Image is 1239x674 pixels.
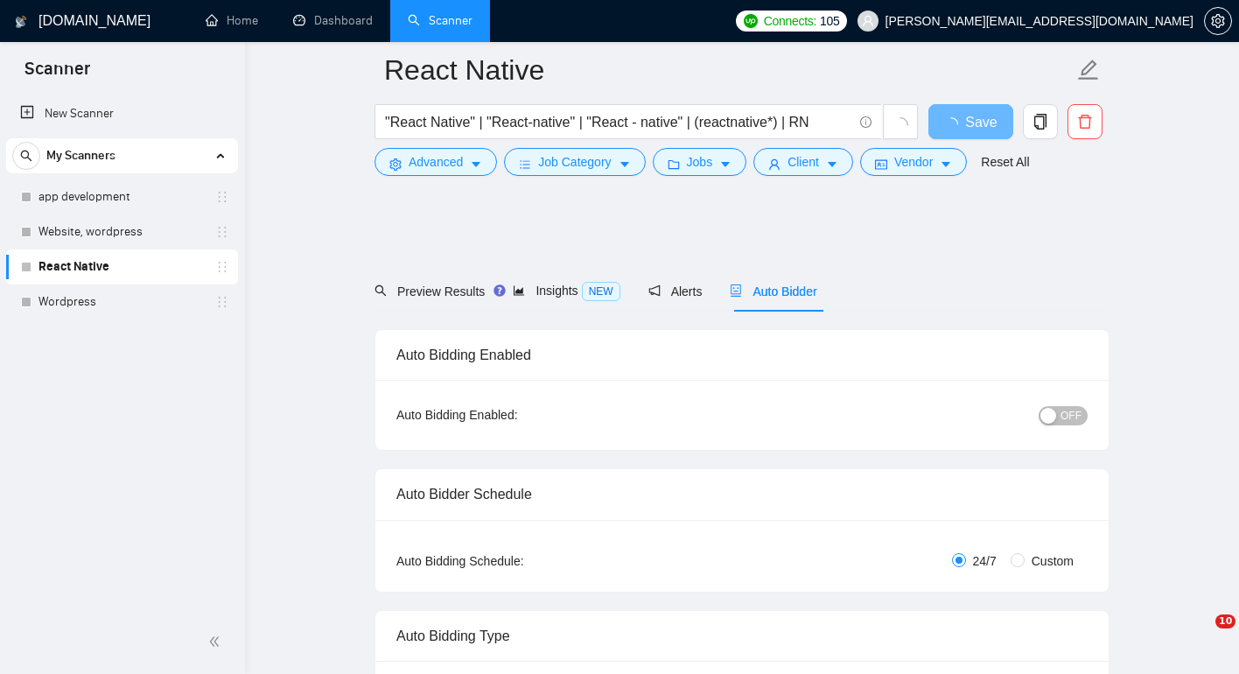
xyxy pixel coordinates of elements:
a: Website, wordpress [38,214,205,249]
a: app development [38,179,205,214]
span: 105 [820,11,839,31]
span: NEW [582,282,620,301]
div: Auto Bidding Type [396,611,1088,661]
li: New Scanner [6,96,238,131]
span: Scanner [10,56,104,93]
span: user [768,158,780,171]
a: New Scanner [20,96,224,131]
button: copy [1023,104,1058,139]
span: info-circle [860,116,871,128]
span: Insights [513,284,619,298]
span: delete [1068,114,1102,130]
a: dashboardDashboard [293,13,373,28]
span: loading [944,117,965,131]
input: Scanner name... [384,48,1074,92]
span: Auto Bidder [730,284,816,298]
input: Search Freelance Jobs... [385,111,852,133]
span: caret-down [719,158,731,171]
span: holder [215,260,229,274]
span: caret-down [826,158,838,171]
span: Save [965,111,997,133]
span: setting [1205,14,1231,28]
div: Auto Bidder Schedule [396,469,1088,519]
button: setting [1204,7,1232,35]
span: user [862,15,874,27]
div: Tooltip anchor [492,283,507,298]
span: search [13,150,39,162]
span: edit [1077,59,1100,81]
button: settingAdvancedcaret-down [374,148,497,176]
span: Vendor [894,152,933,172]
a: Wordpress [38,284,205,319]
div: Auto Bidding Enabled [396,330,1088,380]
button: delete [1067,104,1102,139]
span: My Scanners [46,138,115,173]
span: Alerts [648,284,703,298]
span: idcard [875,158,887,171]
a: homeHome [206,13,258,28]
div: Auto Bidding Enabled: [396,405,626,425]
span: area-chart [513,284,525,297]
span: notification [648,284,661,297]
span: folder [668,158,680,171]
span: Jobs [687,152,713,172]
div: Auto Bidding Schedule: [396,551,626,571]
button: search [12,142,40,170]
a: setting [1204,14,1232,28]
span: Custom [1025,551,1081,571]
span: copy [1024,114,1057,130]
button: folderJobscaret-down [653,148,747,176]
span: Preview Results [374,284,485,298]
img: logo [15,8,27,36]
button: userClientcaret-down [753,148,853,176]
span: Job Category [538,152,611,172]
span: caret-down [619,158,631,171]
a: React Native [38,249,205,284]
a: Reset All [981,152,1029,172]
span: double-left [208,633,226,650]
span: Advanced [409,152,463,172]
span: robot [730,284,742,297]
span: caret-down [940,158,952,171]
button: idcardVendorcaret-down [860,148,967,176]
span: bars [519,158,531,171]
span: caret-down [470,158,482,171]
span: setting [389,158,402,171]
img: upwork-logo.png [744,14,758,28]
li: My Scanners [6,138,238,319]
span: 24/7 [966,551,1004,571]
iframe: Intercom live chat [1179,614,1221,656]
span: Client [787,152,819,172]
a: searchScanner [408,13,472,28]
span: 10 [1215,614,1235,628]
span: search [374,284,387,297]
span: holder [215,225,229,239]
span: holder [215,190,229,204]
button: Save [928,104,1013,139]
span: Connects: [764,11,816,31]
span: OFF [1060,406,1081,425]
button: barsJob Categorycaret-down [504,148,645,176]
span: loading [892,117,908,133]
span: holder [215,295,229,309]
